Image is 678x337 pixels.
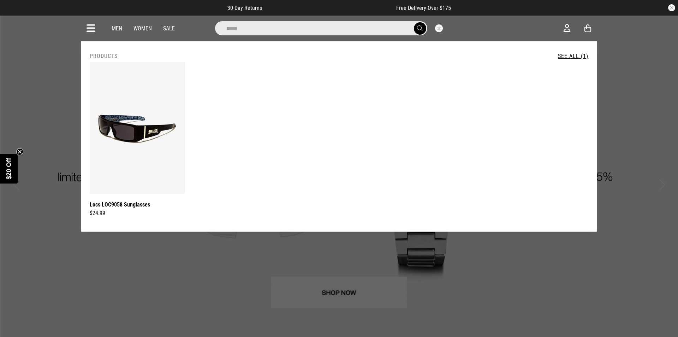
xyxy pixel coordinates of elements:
[90,53,118,59] h2: Products
[558,53,588,59] a: See All (1)
[133,25,152,32] a: Women
[112,25,122,32] a: Men
[6,3,27,24] button: Open LiveChat chat widget
[90,200,150,209] a: Locs LOC9058 Sunglasses
[163,25,175,32] a: Sale
[16,148,23,155] button: Close teaser
[435,24,443,32] button: Close search
[396,5,451,11] span: Free Delivery Over $175
[90,209,185,217] div: $24.99
[5,158,12,179] span: $20 Off
[276,4,382,11] iframe: Customer reviews powered by Trustpilot
[90,62,185,194] img: Locs Loc9058 Sunglasses in Black
[227,5,262,11] span: 30 Day Returns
